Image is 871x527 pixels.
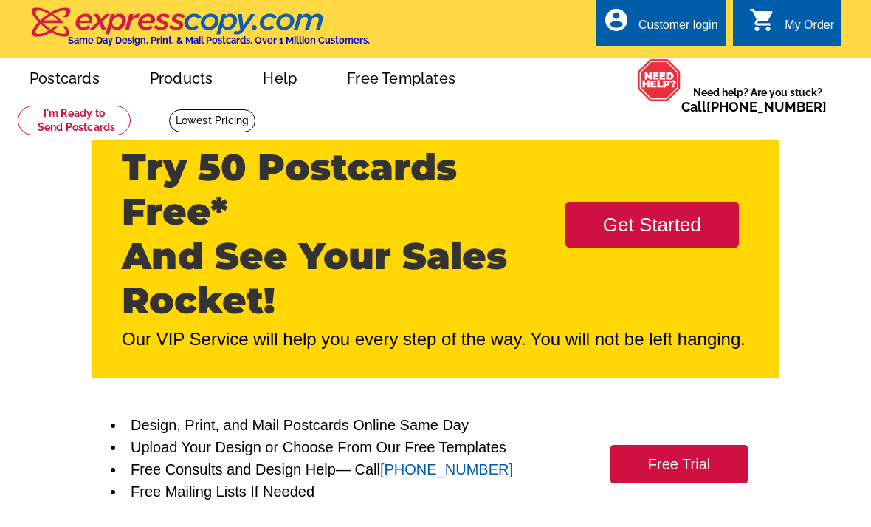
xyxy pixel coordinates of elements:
li: Design, Print, and Mail Postcards Online Same Day [111,414,546,436]
h1: Try 50 Postcards Free* And See Your Sales Rocket! [122,120,533,323]
span: Need help? Are you stuck? [681,85,834,115]
li: Free Consults and Design Help— Call [111,458,546,480]
a: Products [126,58,237,96]
i: account_circle [603,7,630,33]
a: [PHONE_NUMBER] [380,461,513,477]
a: Free Templates [323,58,479,96]
a: account_circle Customer login [603,16,718,35]
a: shopping_cart My Order [749,16,834,35]
a: [PHONE_NUMBER] [706,99,827,115]
a: Help [239,58,320,96]
a: Same Day Design, Print, & Mail Postcards. Over 1 Million Customers. [30,18,370,46]
a: Free Trial [610,445,748,483]
a: Postcards [6,58,123,96]
a: Get Started [565,202,739,248]
h4: Same Day Design, Print, & Mail Postcards. Over 1 Million Customers. [68,35,370,46]
img: help [637,58,681,102]
li: Upload Your Design or Choose From Our Free Templates [111,436,546,458]
h4: Our VIP Service will help you every step of the way. You will not be left hanging. [122,329,749,350]
span: Call [681,99,827,115]
div: Customer login [638,18,718,39]
li: Free Mailing Lists If Needed [111,480,546,503]
div: My Order [785,18,834,39]
i: shopping_cart [749,7,776,33]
